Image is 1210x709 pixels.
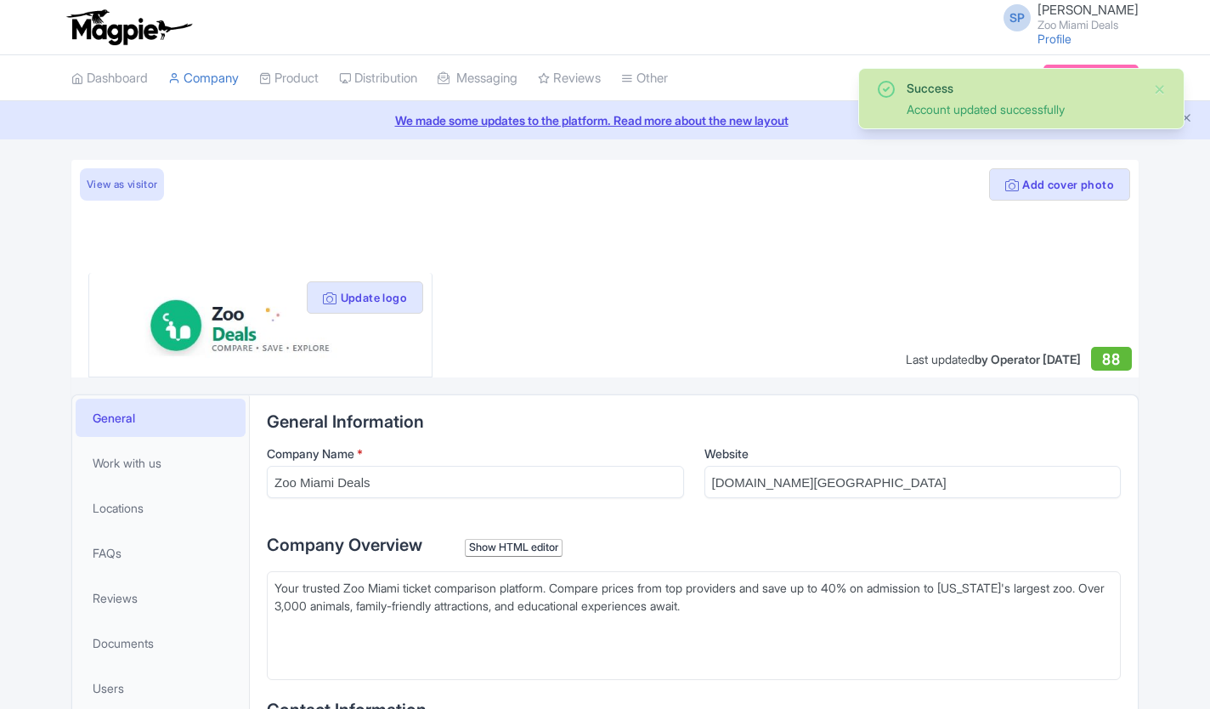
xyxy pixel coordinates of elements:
span: Users [93,679,124,697]
h2: General Information [267,412,1121,431]
div: Success [907,79,1139,97]
span: Company Name [267,446,354,461]
div: Show HTML editor [465,539,563,557]
a: Company [168,55,239,102]
span: SP [1004,4,1031,31]
a: Messaging [438,55,517,102]
a: Reviews [538,55,601,102]
a: Subscription [1043,65,1139,90]
a: Work with us [76,444,246,482]
small: Zoo Miami Deals [1038,20,1139,31]
img: ef34j6rnlsms7j7pjw9v.jpg [123,286,397,363]
button: Close announcement [1180,110,1193,129]
a: View as visitor [80,168,164,201]
span: Reviews [93,589,138,607]
span: Documents [93,634,154,652]
a: Locations [76,489,246,527]
a: Documents [76,624,246,662]
span: Locations [93,499,144,517]
a: We made some updates to the platform. Read more about the new layout [10,111,1200,129]
a: Profile [1038,31,1071,46]
a: Dashboard [71,55,148,102]
a: General [76,399,246,437]
span: [PERSON_NAME] [1038,2,1139,18]
span: by Operator [DATE] [975,352,1081,366]
div: Account updated successfully [907,100,1139,118]
span: FAQs [93,544,122,562]
span: Work with us [93,454,161,472]
a: Other [621,55,668,102]
img: logo-ab69f6fb50320c5b225c76a69d11143b.png [63,9,195,46]
div: Your trusted Zoo Miami ticket comparison platform. Compare prices from top providers and save up ... [274,579,1113,632]
a: Distribution [339,55,417,102]
div: Last updated [906,350,1081,368]
span: Website [704,446,749,461]
button: Add cover photo [989,168,1130,201]
a: Reviews [76,579,246,617]
span: Company Overview [267,535,422,555]
a: Product [259,55,319,102]
span: General [93,409,135,427]
button: Update logo [307,281,423,314]
button: Close [1153,79,1167,99]
span: 88 [1102,350,1120,368]
a: FAQs [76,534,246,572]
a: Users [76,669,246,707]
a: SP [PERSON_NAME] Zoo Miami Deals [993,3,1139,31]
